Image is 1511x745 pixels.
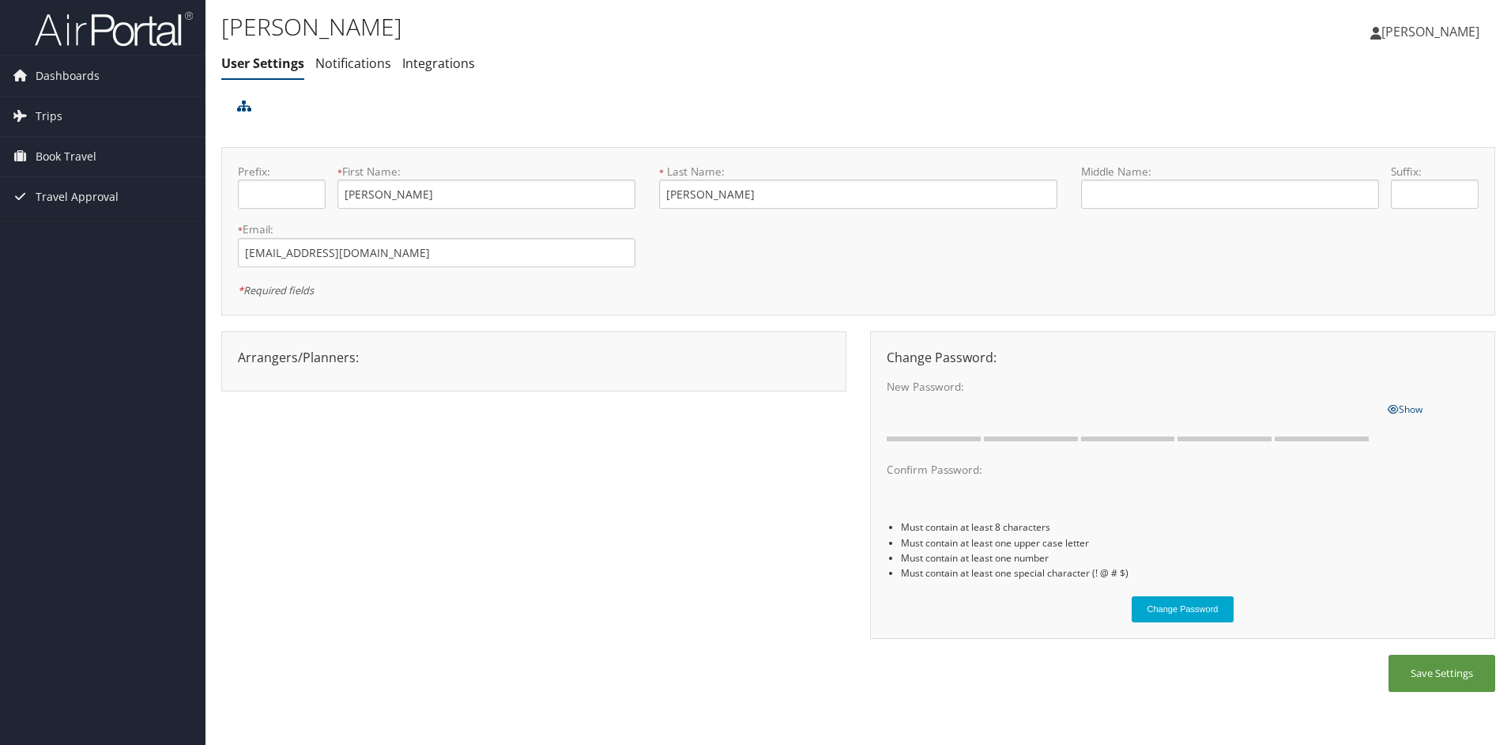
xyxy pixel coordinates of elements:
[901,550,1479,565] li: Must contain at least one number
[1388,399,1422,417] a: Show
[901,565,1479,580] li: Must contain at least one special character (! @ # $)
[901,520,1479,535] li: Must contain at least 8 characters
[238,221,635,237] label: Email:
[1132,596,1234,622] button: Change Password
[1381,23,1479,40] span: [PERSON_NAME]
[238,283,314,297] em: Required fields
[887,379,1376,395] label: New Password:
[1081,164,1379,180] label: Middle Name:
[337,164,635,180] label: First Name:
[221,55,304,72] a: User Settings
[1388,403,1422,416] span: Show
[402,55,475,72] a: Integrations
[875,348,1490,367] div: Change Password:
[35,10,193,47] img: airportal-logo.png
[36,177,119,217] span: Travel Approval
[36,96,62,136] span: Trips
[226,348,842,367] div: Arrangers/Planners:
[887,462,1376,478] label: Confirm Password:
[1389,655,1495,692] button: Save Settings
[315,55,391,72] a: Notifications
[238,164,326,180] label: Prefix:
[36,137,96,176] span: Book Travel
[1391,164,1479,180] label: Suffix:
[36,56,100,96] span: Dashboards
[221,10,1071,43] h1: [PERSON_NAME]
[901,535,1479,550] li: Must contain at least one upper case letter
[1370,8,1495,55] a: [PERSON_NAME]
[659,164,1057,180] label: Last Name:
